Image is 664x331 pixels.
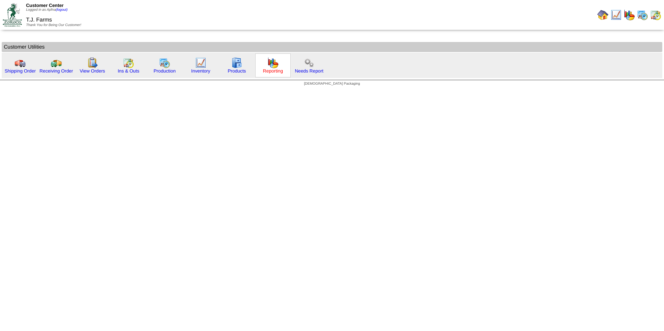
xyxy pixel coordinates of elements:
[191,68,210,74] a: Inventory
[611,9,622,20] img: line_graph.gif
[5,68,36,74] a: Shipping Order
[597,9,608,20] img: home.gif
[195,57,206,68] img: line_graph.gif
[159,57,170,68] img: calendarprod.gif
[624,9,635,20] img: graph.gif
[295,68,323,74] a: Needs Report
[304,82,360,86] span: [DEMOGRAPHIC_DATA] Packaging
[304,57,315,68] img: workflow.png
[26,23,81,27] span: Thank You for Being Our Customer!
[650,9,661,20] img: calendarinout.gif
[228,68,246,74] a: Products
[123,57,134,68] img: calendarinout.gif
[3,3,22,26] img: ZoRoCo_Logo(Green%26Foil)%20jpg.webp
[118,68,139,74] a: Ins & Outs
[267,57,279,68] img: graph.gif
[26,8,68,12] span: Logged in as Apfna
[26,17,52,23] span: T.J. Farms
[40,68,73,74] a: Receiving Order
[26,3,64,8] span: Customer Center
[51,57,62,68] img: truck2.gif
[80,68,105,74] a: View Orders
[15,57,26,68] img: truck.gif
[2,42,662,52] td: Customer Utilities
[87,57,98,68] img: workorder.gif
[637,9,648,20] img: calendarprod.gif
[231,57,242,68] img: cabinet.gif
[263,68,283,74] a: Reporting
[153,68,176,74] a: Production
[56,8,68,12] a: (logout)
